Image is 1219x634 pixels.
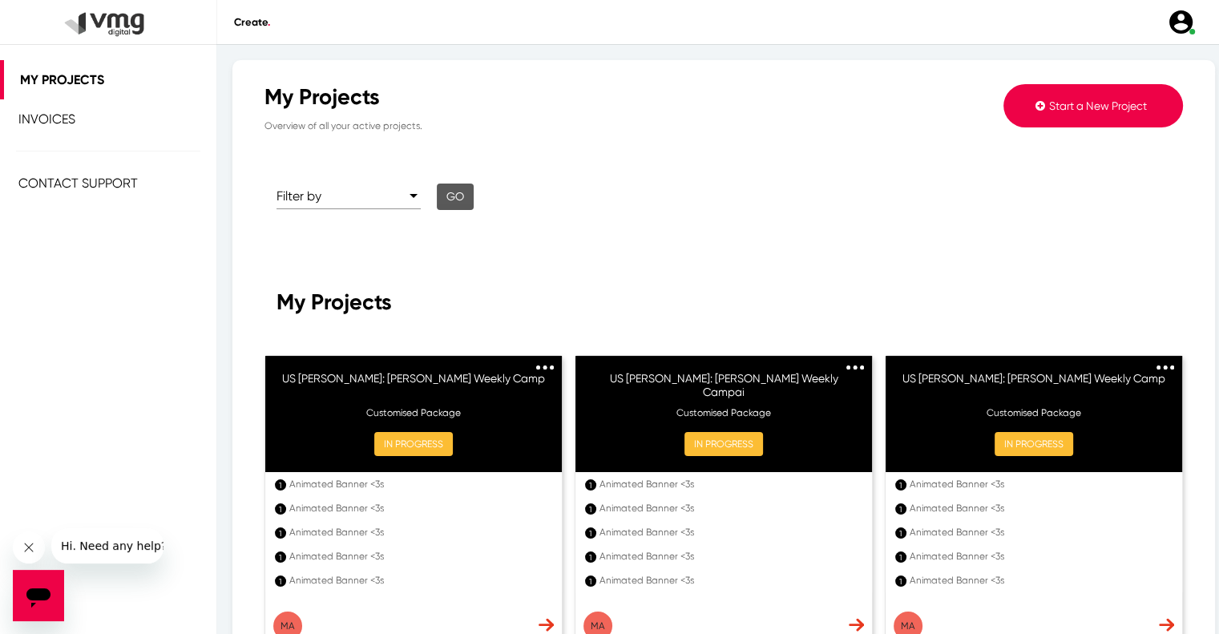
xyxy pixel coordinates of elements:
div: 1 [585,527,596,539]
div: Animated Banner <3s [599,573,858,588]
div: 1 [275,527,286,539]
div: 1 [585,503,596,515]
div: 1 [895,527,906,539]
div: My Projects [264,84,869,111]
button: IN PROGRESS [684,432,763,456]
button: Go [437,184,474,210]
div: 1 [275,479,286,491]
h6: US [PERSON_NAME]: [PERSON_NAME] Weekly Campai [591,372,856,396]
div: 1 [275,551,286,563]
a: user [1157,8,1203,36]
div: Animated Banner <3s [289,525,547,539]
div: Animated Banner <3s [599,525,858,539]
h6: US [PERSON_NAME]: [PERSON_NAME] Weekly Camp [281,372,546,396]
iframe: Message from company [51,528,163,563]
div: 1 [585,551,596,563]
span: My Projects [20,72,104,87]
button: Start a New Project [1003,84,1183,127]
div: 1 [895,503,906,515]
div: Animated Banner <3s [289,501,547,515]
button: IN PROGRESS [374,432,453,456]
div: Animated Banner <3s [289,477,547,491]
img: 3dots.svg [846,365,864,369]
div: 1 [275,575,286,587]
div: Animated Banner <3s [289,573,547,588]
img: user [1167,8,1195,36]
div: Animated Banner <3s [910,501,1168,515]
div: Animated Banner <3s [599,477,858,491]
div: 1 [895,479,906,491]
div: Animated Banner <3s [910,573,1168,588]
h6: US [PERSON_NAME]: [PERSON_NAME] Weekly Camp [902,372,1166,396]
span: Create [234,16,270,28]
img: dash-nav-arrow.svg [539,618,554,632]
span: Hi. Need any help? [10,11,115,24]
iframe: Close message [13,531,45,563]
div: 1 [585,575,596,587]
div: 1 [895,551,906,563]
button: IN PROGRESS [995,432,1073,456]
div: Animated Banner <3s [599,501,858,515]
p: Customised Package [281,406,546,420]
div: Animated Banner <3s [910,477,1168,491]
img: dash-nav-arrow.svg [849,618,864,632]
span: My Projects [276,289,392,315]
div: Animated Banner <3s [289,549,547,563]
p: Customised Package [902,406,1166,420]
div: 1 [275,503,286,515]
span: Invoices [18,111,75,127]
img: 3dots.svg [1156,365,1174,369]
div: 1 [895,575,906,587]
div: Animated Banner <3s [910,525,1168,539]
div: Animated Banner <3s [599,549,858,563]
span: Start a New Project [1049,99,1147,112]
p: Overview of all your active projects. [264,111,869,133]
span: . [268,16,270,28]
div: 1 [585,479,596,491]
span: Contact Support [18,176,138,191]
p: Customised Package [591,406,856,420]
img: 3dots.svg [536,365,554,369]
div: Animated Banner <3s [910,549,1168,563]
img: dash-nav-arrow.svg [1159,618,1174,632]
iframe: Button to launch messaging window [13,570,64,621]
